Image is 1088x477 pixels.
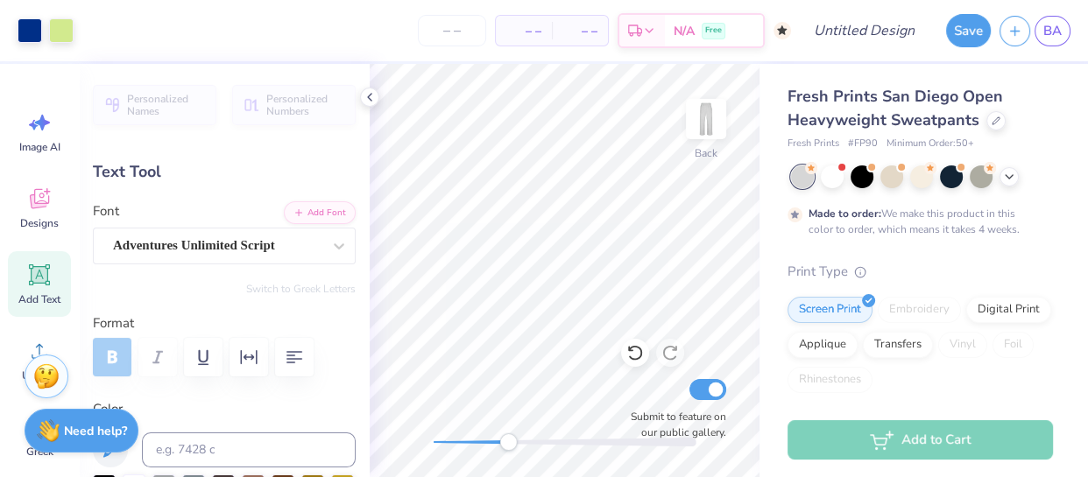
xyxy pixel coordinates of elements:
[788,262,1053,282] div: Print Type
[788,137,839,151] span: Fresh Prints
[689,102,724,137] img: Back
[93,160,356,184] div: Text Tool
[284,201,356,224] button: Add Font
[232,85,356,125] button: Personalized Numbers
[562,22,597,40] span: – –
[674,22,695,40] span: N/A
[93,399,356,419] label: Color
[788,297,873,323] div: Screen Print
[93,201,119,221] label: Font
[938,332,987,358] div: Vinyl
[878,297,961,323] div: Embroidery
[809,207,881,221] strong: Made to order:
[64,423,127,439] strong: Need help?
[788,332,858,358] div: Applique
[848,137,878,151] span: # FP90
[127,93,206,117] span: Personalized Names
[18,292,60,306] span: Add Text
[887,137,974,151] span: Minimum Order: 50 +
[863,332,933,358] div: Transfers
[418,15,486,46] input: – –
[788,86,1003,130] span: Fresh Prints San Diego Open Heavyweight Sweatpants
[246,282,356,296] button: Switch to Greek Letters
[966,297,1051,323] div: Digital Print
[93,313,356,333] label: Format
[499,433,517,451] div: Accessibility label
[142,432,356,467] input: e.g. 7428 c
[1035,16,1070,46] a: BA
[266,93,345,117] span: Personalized Numbers
[946,14,991,47] button: Save
[695,145,717,161] div: Back
[800,13,929,48] input: Untitled Design
[93,85,216,125] button: Personalized Names
[506,22,541,40] span: – –
[1043,21,1062,41] span: BA
[809,206,1024,237] div: We make this product in this color to order, which means it takes 4 weeks.
[20,216,59,230] span: Designs
[993,332,1034,358] div: Foil
[621,409,726,440] label: Submit to feature on our public gallery.
[19,140,60,154] span: Image AI
[22,368,57,382] span: Upload
[705,25,722,37] span: Free
[788,367,873,393] div: Rhinestones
